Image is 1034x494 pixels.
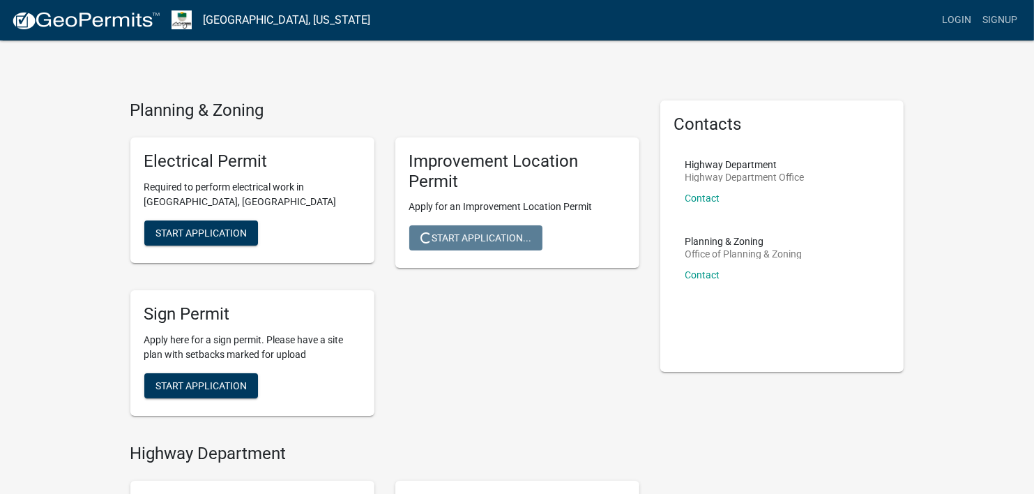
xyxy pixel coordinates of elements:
[144,151,360,172] h5: Electrical Permit
[685,237,803,246] p: Planning & Zoning
[977,7,1023,33] a: Signup
[409,151,625,192] h5: Improvement Location Permit
[144,373,258,398] button: Start Application
[172,10,192,29] img: Morgan County, Indiana
[144,180,360,209] p: Required to perform electrical work in [GEOGRAPHIC_DATA], [GEOGRAPHIC_DATA]
[409,225,542,250] button: Start Application...
[685,193,720,204] a: Contact
[203,8,370,32] a: [GEOGRAPHIC_DATA], [US_STATE]
[685,160,805,170] p: Highway Department
[144,220,258,246] button: Start Application
[155,227,247,238] span: Start Application
[685,249,803,259] p: Office of Planning & Zoning
[685,269,720,280] a: Contact
[420,232,531,244] span: Start Application...
[155,380,247,391] span: Start Application
[130,444,639,464] h4: Highway Department
[144,304,360,324] h5: Sign Permit
[130,100,639,121] h4: Planning & Zoning
[936,7,977,33] a: Login
[144,333,360,362] p: Apply here for a sign permit. Please have a site plan with setbacks marked for upload
[409,200,625,214] p: Apply for an Improvement Location Permit
[674,114,890,135] h5: Contacts
[685,172,805,182] p: Highway Department Office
